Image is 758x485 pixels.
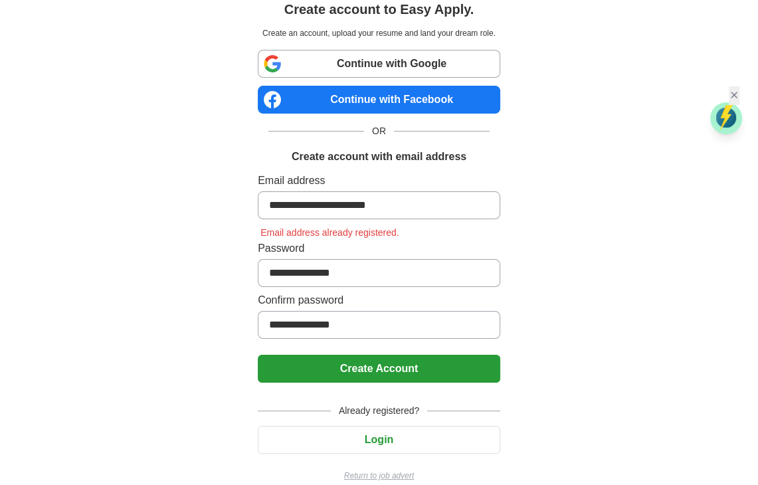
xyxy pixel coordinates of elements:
[260,27,498,39] p: Create an account, upload your resume and land your dream role.
[258,173,500,189] label: Email address
[258,241,500,256] label: Password
[331,404,427,418] span: Already registered?
[364,124,394,138] span: OR
[258,355,500,383] button: Create Account
[292,149,466,165] h1: Create account with email address
[258,292,500,308] label: Confirm password
[258,50,500,78] a: Continue with Google
[258,227,402,238] span: Email address already registered.
[258,470,500,482] a: Return to job advert
[258,426,500,454] button: Login
[258,434,500,445] a: Login
[258,86,500,114] a: Continue with Facebook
